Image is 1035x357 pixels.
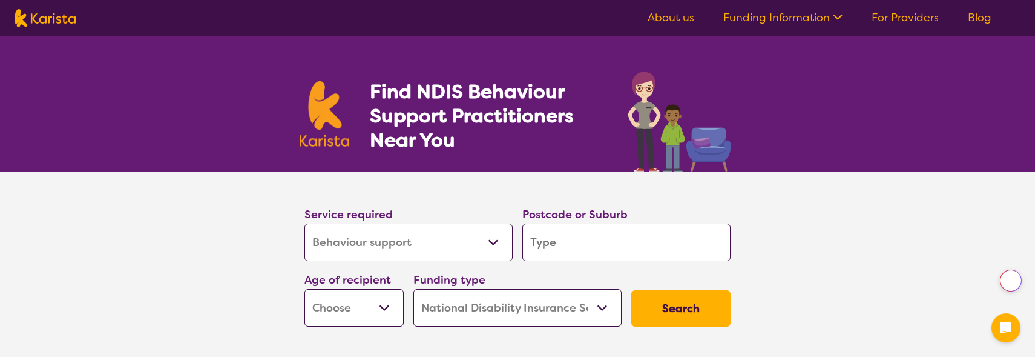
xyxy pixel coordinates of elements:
[648,10,694,25] a: About us
[723,10,843,25] a: Funding Information
[872,10,939,25] a: For Providers
[304,207,393,222] label: Service required
[15,9,76,27] img: Karista logo
[300,81,349,147] img: Karista logo
[631,290,731,327] button: Search
[370,79,604,152] h1: Find NDIS Behaviour Support Practitioners Near You
[625,65,735,172] img: behaviour-support
[522,207,628,222] label: Postcode or Suburb
[522,224,731,261] input: Type
[968,10,991,25] a: Blog
[413,273,485,287] label: Funding type
[304,273,391,287] label: Age of recipient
